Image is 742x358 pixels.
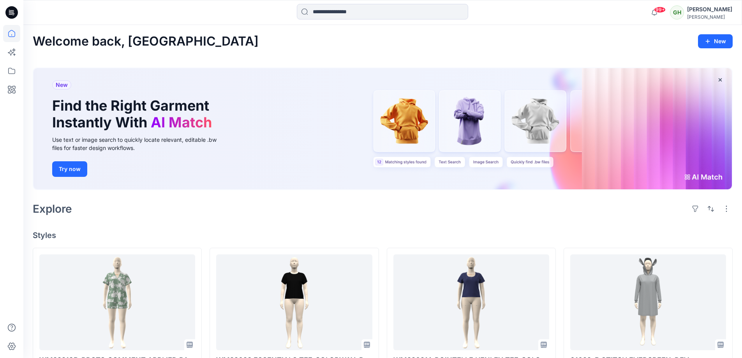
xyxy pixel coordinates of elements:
button: New [698,34,733,48]
button: Try now [52,161,87,177]
div: Use text or image search to quickly locate relevant, editable .bw files for faster design workflows. [52,136,227,152]
div: [PERSON_NAME] [687,5,732,14]
h2: Explore [33,203,72,215]
a: 01622_B STITCH EVERGREEN_DEV [570,254,726,351]
h1: Find the Right Garment Instantly With [52,97,216,131]
a: WM22219B-PROTO COMMENT APPLIED PATTERN_COLORWAY_REV13 [39,254,195,351]
div: GH [670,5,684,19]
span: AI Match [151,114,212,131]
div: [PERSON_NAME] [687,14,732,20]
h2: Welcome back, [GEOGRAPHIC_DATA] [33,34,259,49]
a: WM22621A POINTELLE HENLEY TEE_COLORWAY_REV7 [393,254,549,351]
span: 99+ [654,7,666,13]
h4: Styles [33,231,733,240]
a: WM22623 ESSENTIALS TEE_COLORWAY_REV2 [216,254,372,351]
span: New [56,80,68,90]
